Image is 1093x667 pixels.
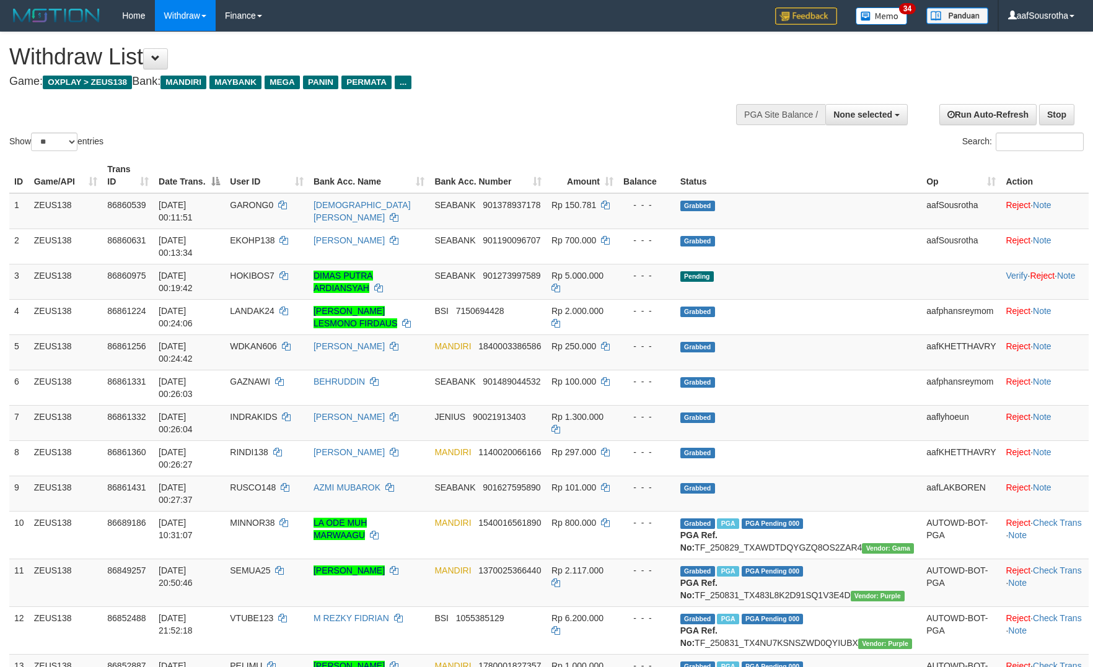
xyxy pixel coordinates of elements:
[680,530,718,552] b: PGA Ref. No:
[899,3,916,14] span: 34
[1033,447,1051,457] a: Note
[434,341,471,351] span: MANDIRI
[1006,518,1030,528] a: Reject
[939,104,1037,125] a: Run Auto-Refresh
[314,482,380,492] a: AZMI MUBAROK
[314,412,385,422] a: [PERSON_NAME]
[921,334,1001,370] td: aafKHETTHAVRY
[551,482,596,492] span: Rp 101.000
[314,341,385,351] a: [PERSON_NAME]
[309,158,430,193] th: Bank Acc. Name: activate to sort column ascending
[551,412,604,422] span: Rp 1.300.000
[1001,229,1089,264] td: ·
[623,564,670,577] div: - - -
[1033,200,1051,210] a: Note
[551,306,604,316] span: Rp 2.000.000
[623,517,670,529] div: - - -
[29,158,103,193] th: Game/API: activate to sort column ascending
[265,76,300,89] span: MEGA
[9,193,29,229] td: 1
[29,370,103,405] td: ZEUS138
[856,7,908,25] img: Button%20Memo.svg
[551,235,596,245] span: Rp 700.000
[107,341,146,351] span: 86861256
[456,613,504,623] span: Copy 1055385129 to clipboard
[107,200,146,210] span: 86860539
[675,158,921,193] th: Status
[9,133,103,151] label: Show entries
[9,440,29,476] td: 8
[551,377,596,386] span: Rp 100.000
[9,606,29,654] td: 12
[1001,334,1089,370] td: ·
[623,199,670,211] div: - - -
[551,613,604,623] span: Rp 6.200.000
[742,614,804,624] span: PGA Pending
[456,306,504,316] span: Copy 7150694428 to clipboard
[551,565,604,575] span: Rp 2.117.000
[680,518,715,529] span: Grabbed
[29,559,103,606] td: ZEUS138
[434,565,471,575] span: MANDIRI
[1006,613,1030,623] a: Reject
[742,566,804,577] span: PGA Pending
[680,307,715,317] span: Grabbed
[1033,518,1082,528] a: Check Trans
[9,370,29,405] td: 6
[623,612,670,624] div: - - -
[483,377,540,386] span: Copy 901489044532 to clipboard
[921,511,1001,559] td: AUTOWD-BOT-PGA
[107,306,146,316] span: 86861224
[159,613,193,635] span: [DATE] 21:52:18
[623,481,670,494] div: - - -
[551,518,596,528] span: Rp 800.000
[434,271,475,281] span: SEABANK
[230,377,270,386] span: GAZNAWI
[159,565,193,588] span: [DATE] 20:50:46
[230,482,276,492] span: RUSCO148
[1039,104,1074,125] a: Stop
[921,405,1001,440] td: aaflyhoeun
[623,234,670,246] div: - - -
[29,440,103,476] td: ZEUS138
[434,412,465,422] span: JENIUS
[680,448,715,458] span: Grabbed
[1001,476,1089,511] td: ·
[230,412,277,422] span: INDRAKIDS
[921,299,1001,334] td: aafphansreymom
[29,334,103,370] td: ZEUS138
[1033,306,1051,316] a: Note
[1030,271,1055,281] a: Reject
[858,639,912,649] span: Vendor URL: https://trx4.1velocity.biz
[483,482,540,492] span: Copy 901627595890 to clipboard
[833,110,892,120] span: None selected
[717,566,739,577] span: Marked by aafsreyleap
[921,476,1001,511] td: aafLAKBOREN
[680,614,715,624] span: Grabbed
[9,334,29,370] td: 5
[680,578,718,600] b: PGA Ref. No:
[9,511,29,559] td: 10
[921,370,1001,405] td: aafphansreymom
[1001,559,1089,606] td: · ·
[434,377,475,386] span: SEABANK
[160,76,206,89] span: MANDIRI
[1033,482,1051,492] a: Note
[680,626,718,648] b: PGA Ref. No:
[230,341,276,351] span: WDKAN606
[159,271,193,293] span: [DATE] 00:19:42
[483,200,540,210] span: Copy 901378937178 to clipboard
[1008,626,1027,635] a: Note
[996,133,1084,151] input: Search:
[862,543,914,554] span: Vendor URL: https://trx31.1velocity.biz
[1033,613,1082,623] a: Check Trans
[473,412,526,422] span: Copy 90021913403 to clipboard
[1001,405,1089,440] td: ·
[9,76,716,88] h4: Game: Bank:
[680,566,715,577] span: Grabbed
[9,45,716,69] h1: Withdraw List
[9,6,103,25] img: MOTION_logo.png
[29,264,103,299] td: ZEUS138
[1001,299,1089,334] td: ·
[921,158,1001,193] th: Op: activate to sort column ascending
